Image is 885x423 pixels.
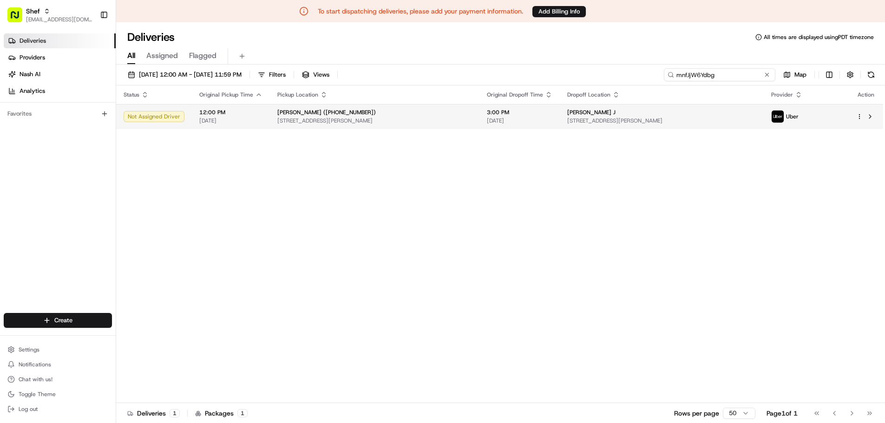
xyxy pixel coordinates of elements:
[75,131,153,148] a: 💻API Documentation
[24,60,153,70] input: Clear
[26,16,92,23] button: [EMAIL_ADDRESS][DOMAIN_NAME]
[237,409,248,417] div: 1
[124,91,139,98] span: Status
[20,53,45,62] span: Providers
[195,409,248,418] div: Packages
[865,68,878,81] button: Refresh
[664,68,775,81] input: Type to search
[66,157,112,164] a: Powered byPylon
[764,33,874,41] span: All times are displayed using PDT timezone
[318,7,523,16] p: To start dispatching deliveries, please add your payment information.
[4,50,116,65] a: Providers
[20,87,45,95] span: Analytics
[856,91,876,98] div: Action
[79,136,86,143] div: 💻
[487,91,543,98] span: Original Dropoff Time
[127,409,180,418] div: Deliveries
[772,111,784,123] img: uber-new-logo.jpeg
[298,68,334,81] button: Views
[674,409,719,418] p: Rows per page
[19,405,38,413] span: Log out
[771,91,793,98] span: Provider
[487,109,552,116] span: 3:00 PM
[32,89,152,98] div: Start new chat
[124,68,246,81] button: [DATE] 12:00 AM - [DATE] 11:59 PM
[20,37,46,45] span: Deliveries
[19,390,56,398] span: Toggle Theme
[146,50,178,61] span: Assigned
[786,113,799,120] span: Uber
[9,136,17,143] div: 📗
[127,50,135,61] span: All
[6,131,75,148] a: 📗Knowledge Base
[4,373,112,386] button: Chat with us!
[4,33,116,48] a: Deliveries
[88,135,149,144] span: API Documentation
[19,376,52,383] span: Chat with us!
[26,7,40,16] button: Shef
[199,91,253,98] span: Original Pickup Time
[532,6,586,17] button: Add Billing Info
[269,71,286,79] span: Filters
[4,388,112,401] button: Toggle Theme
[32,98,118,105] div: We're available if you need us!
[4,67,116,82] a: Nash AI
[4,358,112,371] button: Notifications
[277,117,472,124] span: [STREET_ADDRESS][PERSON_NAME]
[127,30,175,45] h1: Deliveries
[4,106,112,121] div: Favorites
[567,91,610,98] span: Dropoff Location
[767,409,798,418] div: Page 1 of 1
[199,109,262,116] span: 12:00 PM
[92,157,112,164] span: Pylon
[170,409,180,417] div: 1
[199,117,262,124] span: [DATE]
[4,403,112,416] button: Log out
[567,109,616,116] span: [PERSON_NAME] J
[9,9,28,28] img: Nash
[54,316,72,325] span: Create
[20,70,40,78] span: Nash AI
[9,89,26,105] img: 1736555255976-a54dd68f-1ca7-489b-9aae-adbdc363a1c4
[277,109,376,116] span: [PERSON_NAME] ([PHONE_NUMBER])
[19,135,71,144] span: Knowledge Base
[313,71,329,79] span: Views
[277,91,318,98] span: Pickup Location
[19,346,39,353] span: Settings
[4,4,96,26] button: Shef[EMAIL_ADDRESS][DOMAIN_NAME]
[487,117,552,124] span: [DATE]
[189,50,216,61] span: Flagged
[139,71,242,79] span: [DATE] 12:00 AM - [DATE] 11:59 PM
[794,71,806,79] span: Map
[567,117,756,124] span: [STREET_ADDRESS][PERSON_NAME]
[9,37,169,52] p: Welcome 👋
[4,84,116,98] a: Analytics
[4,343,112,356] button: Settings
[19,361,51,368] span: Notifications
[779,68,811,81] button: Map
[158,91,169,103] button: Start new chat
[254,68,290,81] button: Filters
[4,313,112,328] button: Create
